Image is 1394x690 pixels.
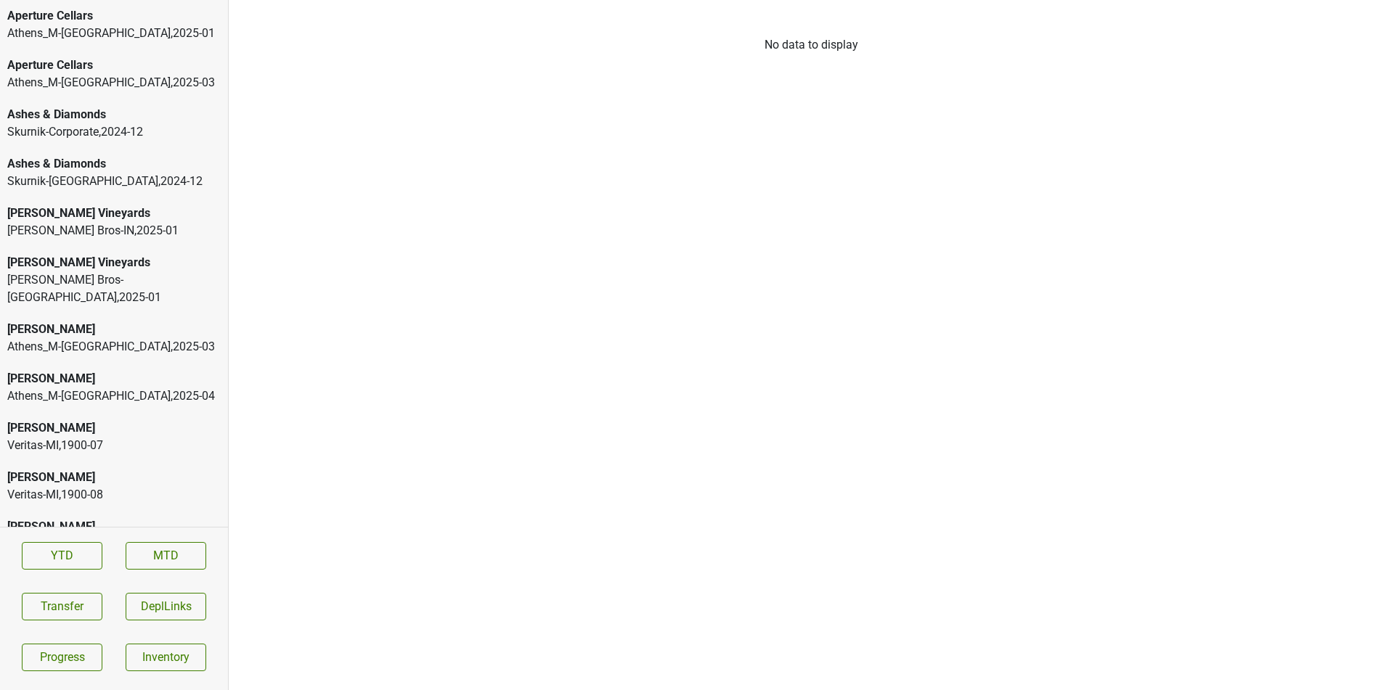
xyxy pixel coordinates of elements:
[7,469,221,486] div: [PERSON_NAME]
[7,106,221,123] div: Ashes & Diamonds
[7,387,221,405] div: Athens_M-[GEOGRAPHIC_DATA] , 2025 - 04
[7,271,221,306] div: [PERSON_NAME] Bros-[GEOGRAPHIC_DATA] , 2025 - 01
[7,74,221,91] div: Athens_M-[GEOGRAPHIC_DATA] , 2025 - 03
[7,155,221,173] div: Ashes & Diamonds
[7,437,221,454] div: Veritas-MI , 1900 - 07
[22,593,102,620] button: Transfer
[7,123,221,141] div: Skurnik-Corporate , 2024 - 12
[126,644,206,671] a: Inventory
[7,321,221,338] div: [PERSON_NAME]
[7,486,221,504] div: Veritas-MI , 1900 - 08
[7,338,221,356] div: Athens_M-[GEOGRAPHIC_DATA] , 2025 - 03
[7,419,221,437] div: [PERSON_NAME]
[126,593,206,620] button: DeplLinks
[22,542,102,570] a: YTD
[7,25,221,42] div: Athens_M-[GEOGRAPHIC_DATA] , 2025 - 01
[7,205,221,222] div: [PERSON_NAME] Vineyards
[7,7,221,25] div: Aperture Cellars
[7,254,221,271] div: [PERSON_NAME] Vineyards
[7,57,221,74] div: Aperture Cellars
[7,370,221,387] div: [PERSON_NAME]
[229,36,1394,54] div: No data to display
[126,542,206,570] a: MTD
[7,222,221,239] div: [PERSON_NAME] Bros-IN , 2025 - 01
[7,173,221,190] div: Skurnik-[GEOGRAPHIC_DATA] , 2024 - 12
[7,518,221,535] div: [PERSON_NAME]
[22,644,102,671] a: Progress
